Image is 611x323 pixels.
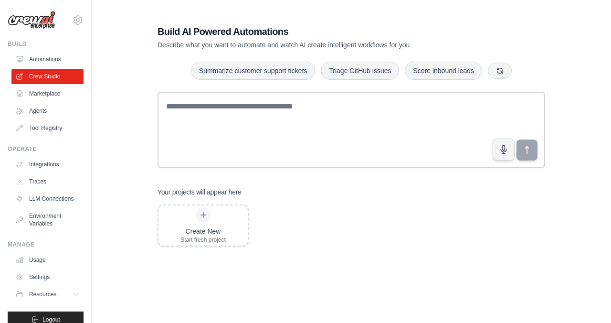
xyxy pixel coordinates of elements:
button: Click to speak your automation idea [493,139,515,161]
button: Score inbound leads [405,62,482,80]
div: Start fresh project [180,236,226,244]
h3: Your projects will appear here [158,187,242,197]
a: Settings [11,269,84,285]
button: Summarize customer support tickets [191,62,315,80]
p: Describe what you want to automate and watch AI create intelligent workflows for you [158,40,478,50]
button: Triage GitHub issues [321,62,399,80]
a: Automations [11,52,84,67]
div: Build [8,40,84,48]
button: Get new suggestions [488,63,512,79]
img: Logo [8,11,55,29]
a: Integrations [11,157,84,172]
h1: Build AI Powered Automations [158,25,478,38]
a: Traces [11,174,84,189]
a: Marketplace [11,86,84,101]
a: Agents [11,103,84,118]
div: Create New [180,226,226,236]
a: LLM Connections [11,191,84,206]
a: Tool Registry [11,120,84,136]
a: Environment Variables [11,208,84,231]
span: Resources [29,291,56,298]
a: Crew Studio [11,69,84,84]
a: Usage [11,252,84,268]
button: Resources [11,287,84,302]
div: Manage [8,241,84,248]
div: Operate [8,145,84,153]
